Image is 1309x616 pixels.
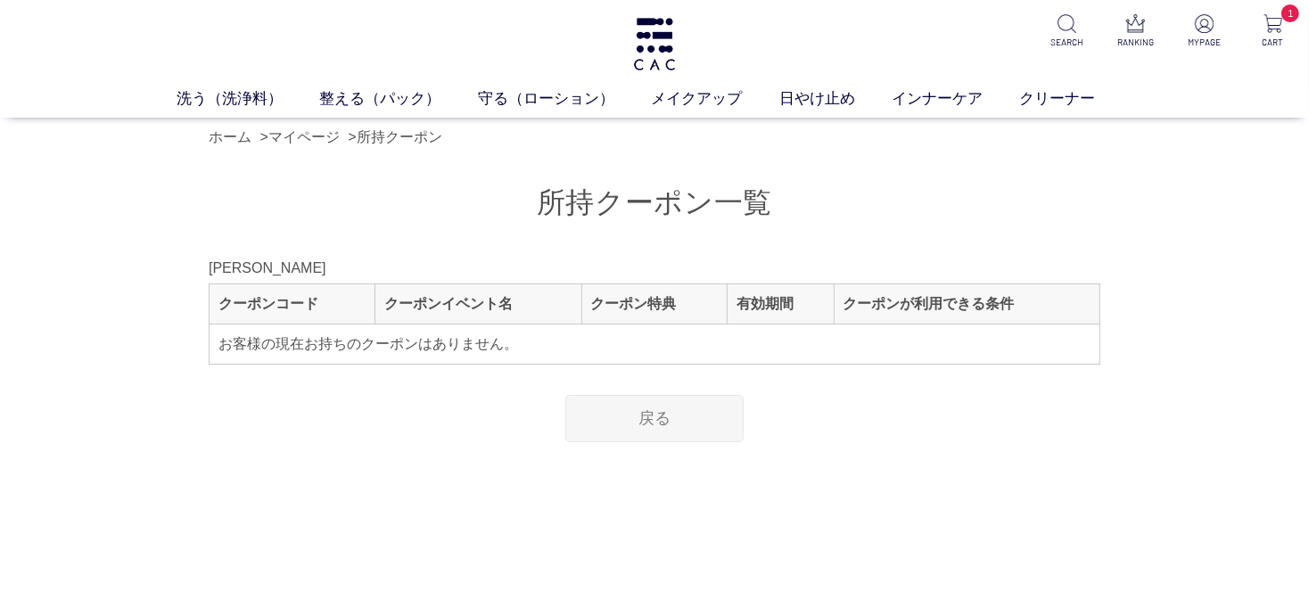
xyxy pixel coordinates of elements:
[357,129,442,144] a: 所持クーポン
[1045,36,1089,49] p: SEARCH
[565,395,744,442] a: 戻る
[1251,14,1295,49] a: 1 CART
[209,184,1100,222] h1: 所持クーポン一覧
[210,283,375,324] th: クーポンコード
[728,283,834,324] th: 有効期間
[1182,14,1226,49] a: MYPAGE
[581,283,728,324] th: クーポン特典
[651,88,778,111] a: メイクアップ
[268,129,340,144] a: マイページ
[259,127,343,148] li: >
[1045,14,1089,49] a: SEARCH
[892,88,1019,111] a: インナーケア
[1182,36,1226,49] p: MYPAGE
[375,283,581,324] th: クーポンイベント名
[779,88,892,111] a: 日やけ止め
[631,18,678,70] img: logo
[1281,4,1299,22] span: 1
[348,127,446,148] li: >
[319,88,477,111] a: 整える（パック）
[210,324,1100,364] td: お客様の現在お持ちのクーポンはありません。
[1020,88,1132,111] a: クリーナー
[478,88,651,111] a: 守る（ローション）
[1114,36,1157,49] p: RANKING
[209,129,251,144] a: ホーム
[1114,14,1157,49] a: RANKING
[209,258,1100,279] div: [PERSON_NAME]
[1251,36,1295,49] p: CART
[834,283,1099,324] th: クーポンが利用できる条件
[177,88,319,111] a: 洗う（洗浄料）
